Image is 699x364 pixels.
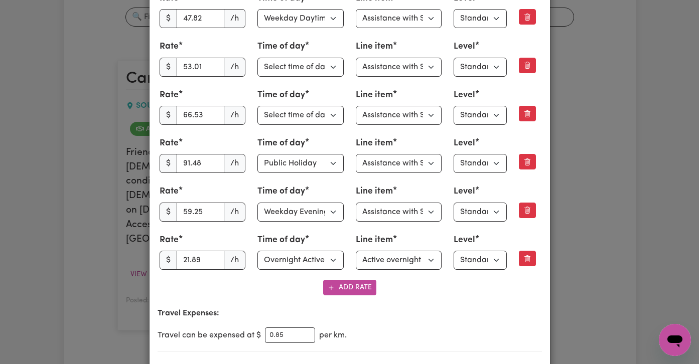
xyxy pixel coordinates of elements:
[160,154,177,173] span: $
[519,58,536,73] button: Remove this rate
[257,234,305,247] label: Time of day
[177,9,225,28] input: 0.00
[319,329,347,341] span: per km.
[177,58,225,77] input: 0.00
[257,185,305,198] label: Time of day
[160,137,179,150] label: Rate
[224,251,245,270] span: /h
[158,329,261,341] span: Travel can be expensed at $
[257,137,305,150] label: Time of day
[160,40,179,53] label: Rate
[160,106,177,125] span: $
[160,58,177,77] span: $
[177,106,225,125] input: 0.00
[224,154,245,173] span: /h
[454,234,475,247] label: Level
[454,40,475,53] label: Level
[356,137,393,150] label: Line item
[356,185,393,198] label: Line item
[160,9,177,28] span: $
[224,106,245,125] span: /h
[177,251,225,270] input: 0.00
[519,251,536,266] button: Remove this rate
[454,185,475,198] label: Level
[160,234,179,247] label: Rate
[257,40,305,53] label: Time of day
[177,154,225,173] input: 0.00
[356,89,393,102] label: Line item
[323,280,376,295] button: Add Rate
[454,89,475,102] label: Level
[160,89,179,102] label: Rate
[257,89,305,102] label: Time of day
[224,203,245,222] span: /h
[519,203,536,218] button: Remove this rate
[177,203,225,222] input: 0.00
[224,9,245,28] span: /h
[454,137,475,150] label: Level
[519,154,536,169] button: Remove this rate
[356,40,393,53] label: Line item
[160,251,177,270] span: $
[224,58,245,77] span: /h
[659,324,691,356] iframe: Button to launch messaging window
[356,234,393,247] label: Line item
[519,106,536,121] button: Remove this rate
[519,9,536,25] button: Remove this rate
[158,309,219,317] b: Travel Expenses:
[160,203,177,222] span: $
[160,185,179,198] label: Rate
